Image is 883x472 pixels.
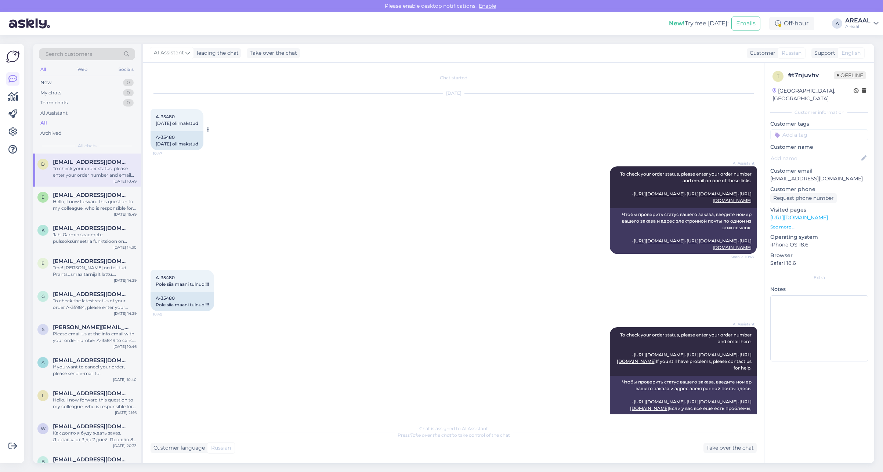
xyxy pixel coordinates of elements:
[117,65,135,74] div: Socials
[156,114,198,126] span: A-35480 [DATE] oli makstud
[41,426,46,431] span: w
[770,175,868,183] p: [EMAIL_ADDRESS][DOMAIN_NAME]
[41,194,44,200] span: e
[53,198,137,212] div: Hello, I now forward this question to my colleague, who is responsible for this. The reply will b...
[53,291,129,298] span: guidoosak@gmail.com
[113,245,137,250] div: [DATE] 14:30
[113,344,137,349] div: [DATE] 10:46
[53,298,137,311] div: To check the latest status of your order A-35984, please enter your order number and email on one...
[634,191,685,197] a: [URL][DOMAIN_NAME]
[610,208,757,254] div: Чтобы проверить статус вашего заказа, введите номер вашего заказа и адрес электронной почты по од...
[114,311,137,316] div: [DATE] 14:29
[40,109,68,117] div: AI Assistant
[53,264,137,278] div: Tere! [PERSON_NAME] on tellitud Prantsusmaa tarnijalt lattu. Orienteeruv tarneaeg vaehemikus 19.0...
[46,50,92,58] span: Search customers
[770,120,868,128] p: Customer tags
[687,191,738,197] a: [URL][DOMAIN_NAME]
[153,311,180,317] span: 10:49
[76,65,89,74] div: Web
[811,49,835,57] div: Support
[53,192,129,198] span: eiytleteile@gmail.com
[41,227,45,233] span: k
[727,321,754,327] span: AI Assistant
[113,443,137,448] div: [DATE] 20:33
[41,293,45,299] span: g
[40,89,61,97] div: My chats
[151,75,757,81] div: Chat started
[41,260,44,266] span: e
[40,79,51,86] div: New
[845,18,871,24] div: AREAAL
[770,185,868,193] p: Customer phone
[770,241,868,249] p: iPhone OS 18.6
[477,3,498,9] span: Enable
[6,50,20,64] img: Askly Logo
[151,131,203,150] div: A-35480 [DATE] oli makstud
[834,71,866,79] span: Offline
[40,119,47,127] div: All
[40,99,68,107] div: Team chats
[53,364,137,377] div: If you want to cancel your order, please send e-mail to [EMAIL_ADDRESS][DOMAIN_NAME]
[727,254,754,260] span: Seen ✓ 10:47
[53,159,129,165] span: diskotrans@gmail.com
[770,129,868,140] input: Add a tag
[194,49,239,57] div: leading the chat
[770,233,868,241] p: Operating system
[115,410,137,415] div: [DATE] 21:16
[41,161,45,167] span: d
[123,79,134,86] div: 0
[53,357,129,364] span: altserva@gmail.com
[53,225,129,231] span: krissy1613@hotmail.com
[782,49,801,57] span: Russian
[114,278,137,283] div: [DATE] 14:29
[151,292,214,311] div: A-35480 Pole siia maani tulnud!!!!
[777,73,779,79] span: t
[123,89,134,97] div: 0
[770,109,868,116] div: Customer information
[770,214,828,221] a: [URL][DOMAIN_NAME]
[39,65,47,74] div: All
[247,48,300,58] div: Take over the chat
[151,444,205,452] div: Customer language
[842,49,861,57] span: English
[78,143,97,149] span: All chats
[53,258,129,264] span: erikpetrov23@gmail.com
[113,179,137,184] div: [DATE] 10:49
[703,443,757,453] div: Take over the chat
[731,17,760,30] button: Emails
[770,167,868,175] p: Customer email
[53,331,137,344] div: Please email us at the info email with your order number A-35849 to cancel your order and start a...
[53,390,129,397] span: liisi.seiler11@gmail.com
[769,17,814,30] div: Off-hour
[42,393,44,398] span: l
[113,377,137,382] div: [DATE] 10:40
[620,171,753,203] span: To check your order status, please enter your order number and email on one of these links: - - -
[53,231,137,245] div: Jah, Garmin seadmete pulssoksümeetria funktsioon on Eestis saadaval
[156,275,209,287] span: A-35480 Pole siia maani tulnud!!!!
[151,90,757,97] div: [DATE]
[669,20,685,27] b: New!
[398,432,510,438] span: Press to take control of the chat
[788,71,834,80] div: # t7njuvhv
[53,165,137,179] div: To check your order status, please enter your order number and email here: - [URL][DOMAIN_NAME] -...
[845,24,871,29] div: Areaal
[41,360,45,365] span: a
[770,206,868,214] p: Visited pages
[770,143,868,151] p: Customer name
[832,18,842,29] div: A
[53,324,129,331] span: sergei.pechkurov@gmail.com
[634,352,685,357] a: [URL][DOMAIN_NAME]
[617,332,753,371] span: To check your order status, please enter your order number and email here: - - - If you still hav...
[154,49,184,57] span: AI Assistant
[770,193,837,203] div: Request phone number
[669,19,728,28] div: Try free [DATE]:
[53,423,129,430] span: woodworks@mail.ee
[687,238,738,244] a: [URL][DOMAIN_NAME]
[727,161,754,166] span: AI Assistant
[153,151,180,156] span: 10:47
[610,376,757,421] div: Чтобы проверить статус вашего заказа, введите номер вашего заказа и адрес электронной почты здесь...
[53,430,137,443] div: Как долго я буду ждать заказ. Доставка от 3 до 7 дней. Прошло 8 дней. В чем проблема?
[687,399,738,404] a: [URL][DOMAIN_NAME]
[53,397,137,410] div: Hello, I now forward this question to my colleague, who is responsible for this. The reply will b...
[419,426,488,431] span: Chat is assigned to AI Assistant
